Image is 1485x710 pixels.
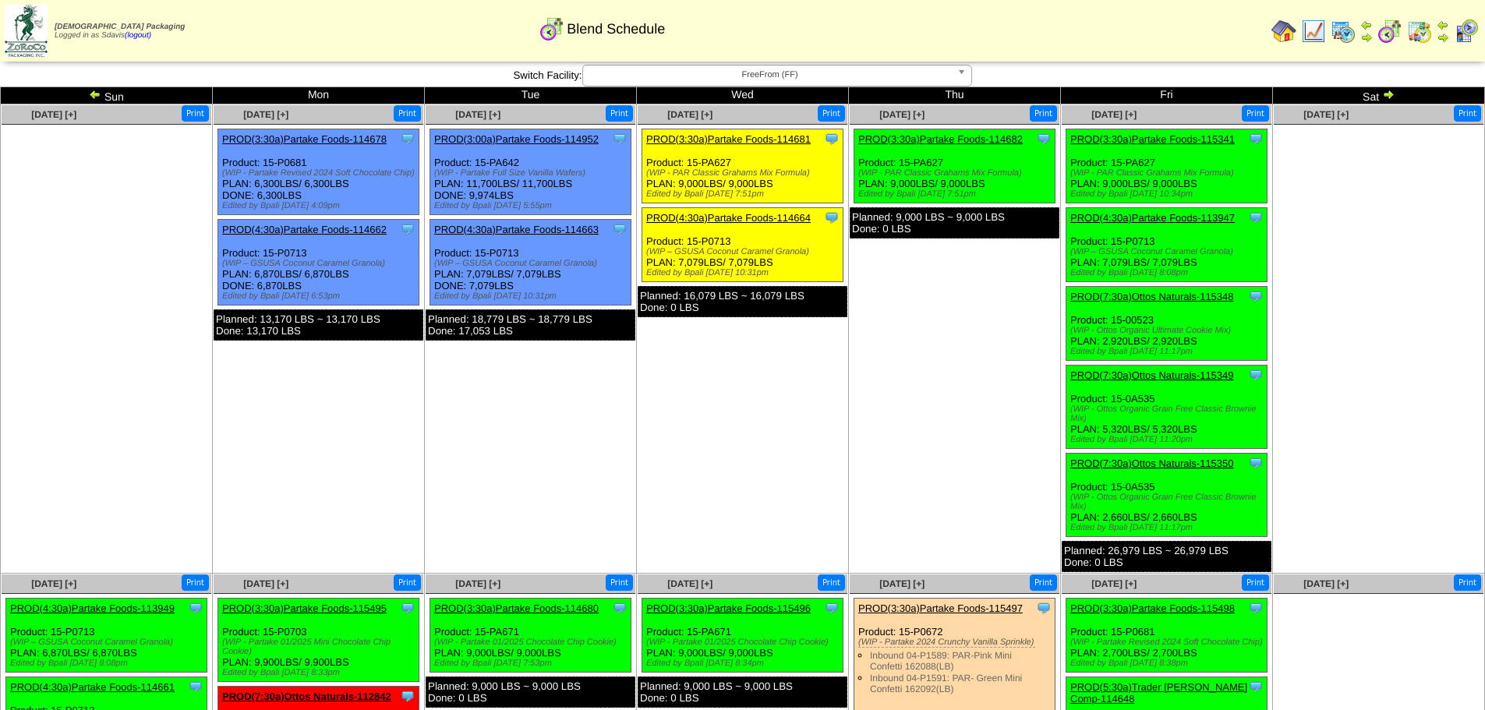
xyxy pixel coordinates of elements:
div: Planned: 9,000 LBS ~ 9,000 LBS Done: 0 LBS [638,676,847,708]
div: Edited by Bpali [DATE] 10:34pm [1070,189,1267,199]
div: Product: 15-PA642 PLAN: 11,700LBS / 11,700LBS DONE: 9,974LBS [430,129,631,215]
a: PROD(4:30a)Partake Foods-113947 [1070,212,1235,224]
div: Planned: 13,170 LBS ~ 13,170 LBS Done: 13,170 LBS [214,309,423,341]
img: Tooltip [824,600,840,616]
a: [DATE] [+] [1091,109,1137,120]
td: Wed [637,87,849,104]
div: (WIP - Ottos Organic Grain Free Classic Brownie Mix) [1070,404,1267,423]
a: [DATE] [+] [243,578,288,589]
div: Edited by Bpali [DATE] 6:53pm [222,291,419,301]
div: Product: 15-PA627 PLAN: 9,000LBS / 9,000LBS [1066,129,1268,203]
img: calendarprod.gif [1331,19,1356,44]
span: [DEMOGRAPHIC_DATA] Packaging [55,23,185,31]
a: PROD(4:30a)Partake Foods-114664 [646,212,811,224]
div: (WIP - Partake Revised 2024 Soft Chocolate Chip) [222,168,419,178]
a: PROD(4:30a)Partake Foods-114661 [10,681,175,693]
div: Planned: 18,779 LBS ~ 18,779 LBS Done: 17,053 LBS [426,309,635,341]
div: Edited by Bpali [DATE] 8:38pm [1070,659,1267,668]
img: Tooltip [1248,455,1264,471]
div: Edited by Bpali [DATE] 11:17pm [1070,523,1267,532]
span: [DATE] [+] [455,109,500,120]
a: [DATE] [+] [1303,109,1349,120]
img: Tooltip [188,679,203,694]
img: Tooltip [188,600,203,616]
div: Edited by Bpali [DATE] 7:53pm [434,659,631,668]
div: (WIP - Partake Revised 2024 Soft Chocolate Chip) [1070,638,1267,647]
div: Edited by Bpali [DATE] 8:34pm [646,659,843,668]
div: Edited by Bpali [DATE] 8:08pm [1070,268,1267,277]
a: PROD(4:30a)Partake Foods-114663 [434,224,599,235]
div: (WIP - PAR Classic Grahams Mix Formula) [858,168,1055,178]
button: Print [1030,574,1057,591]
div: Product: 15-PA671 PLAN: 9,000LBS / 9,000LBS [642,599,843,673]
div: (WIP - PAR Classic Grahams Mix Formula) [1070,168,1267,178]
div: (WIP – GSUSA Coconut Caramel Granola) [1070,247,1267,256]
span: [DATE] [+] [667,578,712,589]
span: FreeFrom (FF) [589,65,951,84]
a: PROD(3:30a)Partake Foods-115341 [1070,133,1235,145]
a: [DATE] [+] [31,109,76,120]
img: Tooltip [400,221,415,237]
a: [DATE] [+] [455,578,500,589]
img: arrowleft.gif [1437,19,1449,31]
div: Edited by Bpali [DATE] 8:33pm [222,668,419,677]
a: [DATE] [+] [31,578,76,589]
img: Tooltip [1248,131,1264,147]
a: [DATE] [+] [1303,578,1349,589]
img: line_graph.gif [1301,19,1326,44]
button: Print [1454,574,1481,591]
span: [DATE] [+] [243,109,288,120]
img: Tooltip [1248,600,1264,616]
a: PROD(3:30a)Partake Foods-114678 [222,133,387,145]
div: Edited by Bpali [DATE] 11:17pm [1070,347,1267,356]
a: PROD(3:30a)Partake Foods-114682 [858,133,1023,145]
div: (WIP - Partake 01/2025 Chocolate Chip Cookie) [646,638,843,647]
button: Print [1242,105,1269,122]
div: Edited by Bpali [DATE] 10:31pm [646,268,843,277]
div: Edited by Bpali [DATE] 7:51pm [858,189,1055,199]
img: Tooltip [1036,600,1052,616]
div: (WIP - Partake 2024 Crunchy Vanilla Sprinkle) [858,638,1055,647]
img: Tooltip [1248,679,1264,694]
img: zoroco-logo-small.webp [5,5,48,57]
img: Tooltip [400,600,415,616]
a: [DATE] [+] [1091,578,1137,589]
div: Planned: 9,000 LBS ~ 9,000 LBS Done: 0 LBS [850,207,1059,238]
div: Product: 15-P0713 PLAN: 6,870LBS / 6,870LBS DONE: 6,870LBS [218,220,419,306]
img: arrowright.gif [1437,31,1449,44]
img: Tooltip [400,688,415,704]
div: Product: 15-P0713 PLAN: 6,870LBS / 6,870LBS [6,599,207,673]
td: Sat [1273,87,1485,104]
div: Product: 15-PA627 PLAN: 9,000LBS / 9,000LBS [642,129,843,203]
a: PROD(3:30a)Partake Foods-115496 [646,602,811,614]
a: [DATE] [+] [667,109,712,120]
div: Edited by Bpali [DATE] 8:08pm [10,659,207,668]
img: arrowleft.gif [89,88,101,101]
div: (WIP – GSUSA Coconut Caramel Granola) [434,259,631,268]
a: PROD(3:30a)Partake Foods-115498 [1070,602,1235,614]
span: [DATE] [+] [879,578,925,589]
a: PROD(7:30a)Ottos Naturals-112842 [222,691,391,702]
img: calendarinout.gif [1407,19,1432,44]
img: Tooltip [612,131,628,147]
a: PROD(3:00a)Partake Foods-114952 [434,133,599,145]
button: Print [1030,105,1057,122]
a: (logout) [125,31,151,40]
a: PROD(3:30a)Partake Foods-114681 [646,133,811,145]
a: PROD(3:30a)Partake Foods-115495 [222,602,387,614]
div: Product: 15-PA671 PLAN: 9,000LBS / 9,000LBS [430,599,631,673]
img: Tooltip [1248,367,1264,383]
div: Edited by Bpali [DATE] 10:31pm [434,291,631,301]
div: Edited by Bpali [DATE] 5:55pm [434,201,631,210]
a: Inbound 04-P1589: PAR-Pink Mini Confetti 162088(LB) [870,650,1012,672]
div: Product: 15-P0681 PLAN: 2,700LBS / 2,700LBS [1066,599,1268,673]
span: [DATE] [+] [879,109,925,120]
